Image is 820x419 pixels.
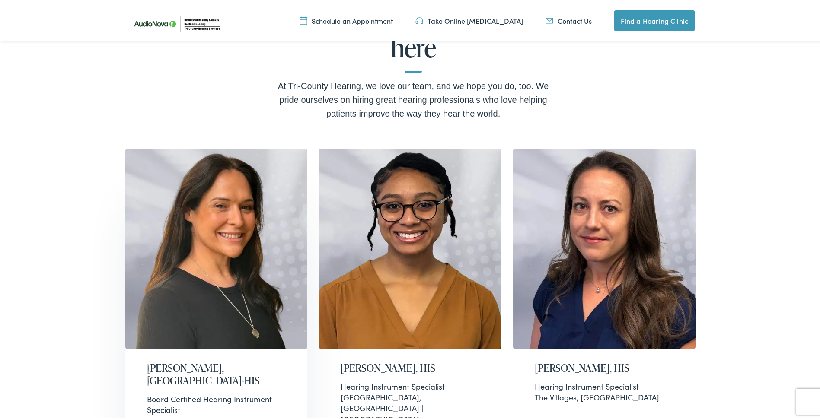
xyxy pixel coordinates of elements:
[415,14,523,24] a: Take Online [MEDICAL_DATA]
[319,147,501,347] img: Bianca Castillo is a hearing instrument specialist at Tri County Hearing in Bushnell, FL.
[341,360,480,373] h2: [PERSON_NAME], HIS
[614,9,695,29] a: Find a Hearing Clinic
[535,360,674,373] h2: [PERSON_NAME], HIS
[300,14,307,24] img: utility icon
[275,77,552,119] div: At Tri-County Hearing, we love our team, and we hope you do, too. We pride ourselves on hiring gr...
[415,14,423,24] img: utility icon
[535,379,674,390] div: Hearing Instrument Specialist
[300,14,393,24] a: Schedule an Appointment
[546,14,592,24] a: Contact Us
[546,14,553,24] img: utility icon
[147,392,286,413] div: Board Certified Hearing Instrument Specialist
[535,379,674,401] div: The Villages, [GEOGRAPHIC_DATA]
[341,379,480,390] div: Hearing Instrument Specialist
[147,360,286,385] h2: [PERSON_NAME], [GEOGRAPHIC_DATA]-HIS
